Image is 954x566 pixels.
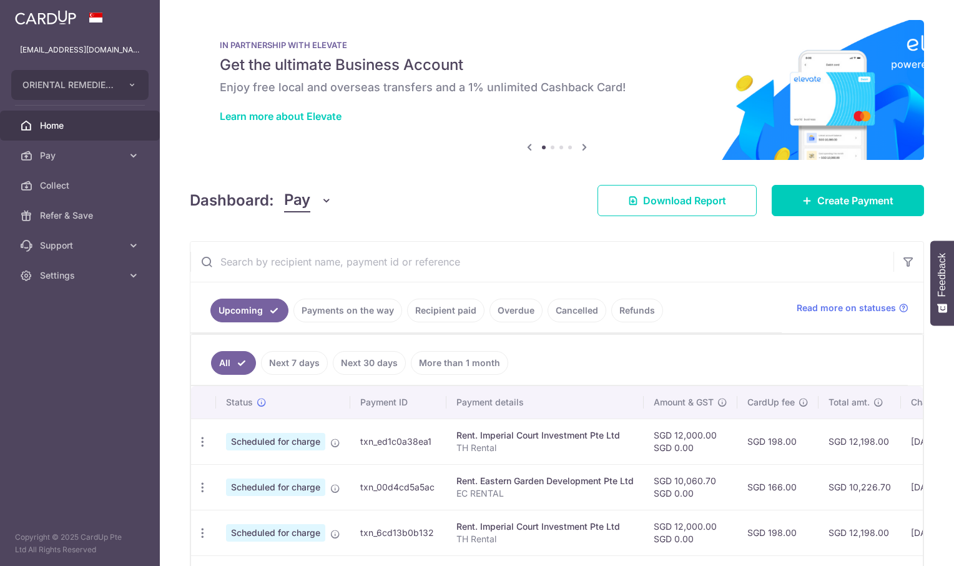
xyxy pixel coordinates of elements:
td: SGD 12,198.00 [819,419,901,464]
a: Next 30 days [333,351,406,375]
div: Rent. Eastern Garden Development Pte Ltd [456,475,634,487]
td: txn_6cd13b0b132 [350,510,446,555]
a: Overdue [489,299,543,322]
span: Home [40,119,122,132]
span: Status [226,396,253,409]
span: Feedback [937,253,948,297]
a: Read more on statuses [797,302,908,314]
td: SGD 12,000.00 SGD 0.00 [644,510,737,555]
p: IN PARTNERSHIP WITH ELEVATE [220,40,894,50]
a: Payments on the way [293,299,402,322]
img: Renovation banner [190,20,924,160]
a: Cancelled [548,299,606,322]
td: SGD 10,226.70 [819,464,901,510]
td: txn_00d4cd5a5ac [350,464,446,510]
span: Scheduled for charge [226,524,325,542]
h5: Get the ultimate Business Account [220,55,894,75]
span: Support [40,239,122,252]
button: Feedback - Show survey [930,241,954,325]
th: Payment ID [350,386,446,419]
td: SGD 12,198.00 [819,510,901,555]
a: Upcoming [210,299,288,322]
div: Rent. Imperial Court Investment Pte Ltd [456,429,634,442]
a: Download Report [597,185,757,216]
input: Search by recipient name, payment id or reference [190,242,893,282]
span: ORIENTAL REMEDIES EAST COAST PRIVATE LIMITED [22,79,115,91]
span: Total amt. [829,396,870,409]
span: Read more on statuses [797,302,896,314]
td: SGD 198.00 [737,510,819,555]
h6: Enjoy free local and overseas transfers and a 1% unlimited Cashback Card! [220,80,894,95]
a: Next 7 days [261,351,328,375]
button: Pay [284,189,332,212]
p: EC RENTAL [456,487,634,500]
button: ORIENTAL REMEDIES EAST COAST PRIVATE LIMITED [11,70,149,100]
td: SGD 198.00 [737,419,819,464]
span: Scheduled for charge [226,479,325,496]
span: Pay [284,189,310,212]
span: Collect [40,179,122,192]
span: Download Report [643,193,726,208]
a: Refunds [611,299,663,322]
span: Scheduled for charge [226,433,325,450]
td: txn_ed1c0a38ea1 [350,419,446,464]
a: All [211,351,256,375]
a: Recipient paid [407,299,484,322]
p: TH Rental [456,442,634,454]
img: CardUp [15,10,76,25]
p: [EMAIL_ADDRESS][DOMAIN_NAME] [20,44,140,56]
span: CardUp fee [747,396,795,409]
span: Amount & GST [654,396,714,409]
span: Pay [40,149,122,162]
th: Payment details [446,386,644,419]
span: Create Payment [817,193,893,208]
h4: Dashboard: [190,189,274,212]
a: Learn more about Elevate [220,110,342,122]
td: SGD 166.00 [737,464,819,510]
td: SGD 12,000.00 SGD 0.00 [644,419,737,464]
p: TH Rental [456,533,634,545]
td: SGD 10,060.70 SGD 0.00 [644,464,737,510]
a: Create Payment [772,185,924,216]
a: More than 1 month [411,351,508,375]
div: Rent. Imperial Court Investment Pte Ltd [456,520,634,533]
span: Refer & Save [40,209,122,222]
span: Settings [40,269,122,282]
iframe: Opens a widget where you can find more information [874,529,942,560]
